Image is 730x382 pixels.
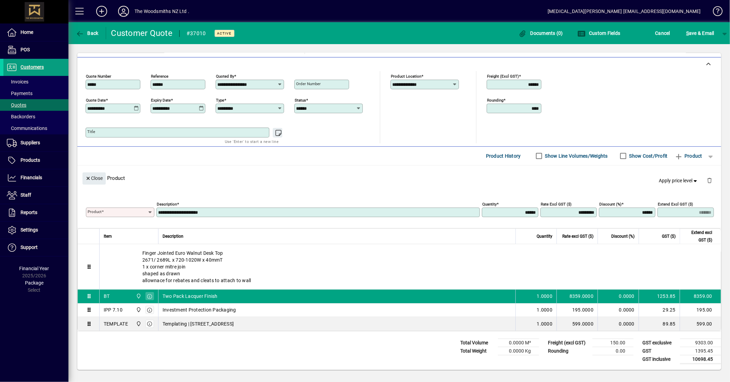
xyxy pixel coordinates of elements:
[658,201,693,206] mat-label: Extend excl GST ($)
[21,47,30,52] span: POS
[82,172,106,185] button: Close
[3,239,68,256] a: Support
[113,5,135,17] button: Profile
[708,1,721,24] a: Knowledge Base
[654,27,672,39] button: Cancel
[498,347,539,355] td: 0.0000 Kg
[518,30,563,36] span: Documents (0)
[701,172,718,189] button: Delete
[104,233,112,240] span: Item
[483,150,524,162] button: Product History
[562,233,593,240] span: Rate excl GST ($)
[659,177,699,184] span: Apply price level
[3,76,68,88] a: Invoices
[163,233,183,240] span: Description
[675,150,702,161] span: Product
[561,306,593,313] div: 195.0000
[151,97,171,102] mat-label: Expiry date
[134,306,142,314] span: The Woodsmiths
[3,222,68,239] a: Settings
[3,204,68,221] a: Reports
[216,97,224,102] mat-label: Type
[88,209,102,214] mat-label: Product
[3,122,68,134] a: Communications
[592,347,633,355] td: 0.00
[87,129,95,134] mat-label: Title
[671,150,706,162] button: Product
[25,280,43,286] span: Package
[592,339,633,347] td: 150.00
[537,306,553,313] span: 1.0000
[21,227,38,233] span: Settings
[548,6,701,17] div: [MEDICAL_DATA][PERSON_NAME] [EMAIL_ADDRESS][DOMAIN_NAME]
[225,137,279,145] mat-hint: Use 'Enter' to start a new line
[21,175,42,180] span: Financials
[187,28,206,39] div: #37010
[611,233,635,240] span: Discount (%)
[545,347,592,355] td: Rounding
[3,152,68,169] a: Products
[680,317,721,331] td: 599.00
[639,290,680,303] td: 1253.85
[680,290,721,303] td: 8359.00
[7,126,47,131] span: Communications
[680,355,721,364] td: 10698.45
[134,320,142,328] span: The Woodsmiths
[537,293,553,300] span: 1.0000
[76,30,99,36] span: Back
[598,317,639,331] td: 0.0000
[684,229,712,244] span: Extend excl GST ($)
[3,134,68,152] a: Suppliers
[680,347,721,355] td: 1395.45
[163,306,236,313] span: Investment Protection Packaging
[100,244,721,289] div: Finger Jointed Euro Walnut Desk Top 2671/ 2689L x 720-1020W x 40mmT 1 x corner mitre join shaped ...
[104,306,123,313] div: IPP 7.10
[686,30,689,36] span: S
[21,140,40,145] span: Suppliers
[217,31,232,36] span: Active
[639,347,680,355] td: GST
[561,293,593,300] div: 8359.0000
[20,266,49,271] span: Financial Year
[639,339,680,347] td: GST exclusive
[134,292,142,300] span: The Woodsmiths
[561,320,593,327] div: 599.0000
[7,91,33,96] span: Payments
[7,102,26,108] span: Quotes
[86,74,111,78] mat-label: Quote number
[68,27,106,39] app-page-header-button: Back
[482,201,497,206] mat-label: Quantity
[104,320,128,327] div: TEMPLATE
[216,74,234,78] mat-label: Quoted by
[545,339,592,347] td: Freight (excl GST)
[680,303,721,317] td: 195.00
[296,81,321,86] mat-label: Order number
[486,150,521,161] span: Product History
[517,27,565,39] button: Documents (0)
[628,153,668,159] label: Show Cost/Profit
[21,210,37,215] span: Reports
[21,245,38,250] span: Support
[639,303,680,317] td: 29.25
[77,166,721,190] div: Product
[3,111,68,122] a: Backorders
[81,175,107,181] app-page-header-button: Close
[85,173,103,184] span: Close
[639,317,680,331] td: 89.85
[3,88,68,99] a: Payments
[598,303,639,317] td: 0.0000
[3,169,68,186] a: Financials
[21,157,40,163] span: Products
[544,153,608,159] label: Show Line Volumes/Weights
[686,28,714,39] span: ave & Email
[537,320,553,327] span: 1.0000
[104,293,110,300] div: BT
[3,24,68,41] a: Home
[599,201,622,206] mat-label: Discount (%)
[163,293,218,300] span: Two Pack Lacquer Finish
[91,5,113,17] button: Add
[662,233,676,240] span: GST ($)
[21,64,44,70] span: Customers
[7,79,28,84] span: Invoices
[21,192,31,198] span: Staff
